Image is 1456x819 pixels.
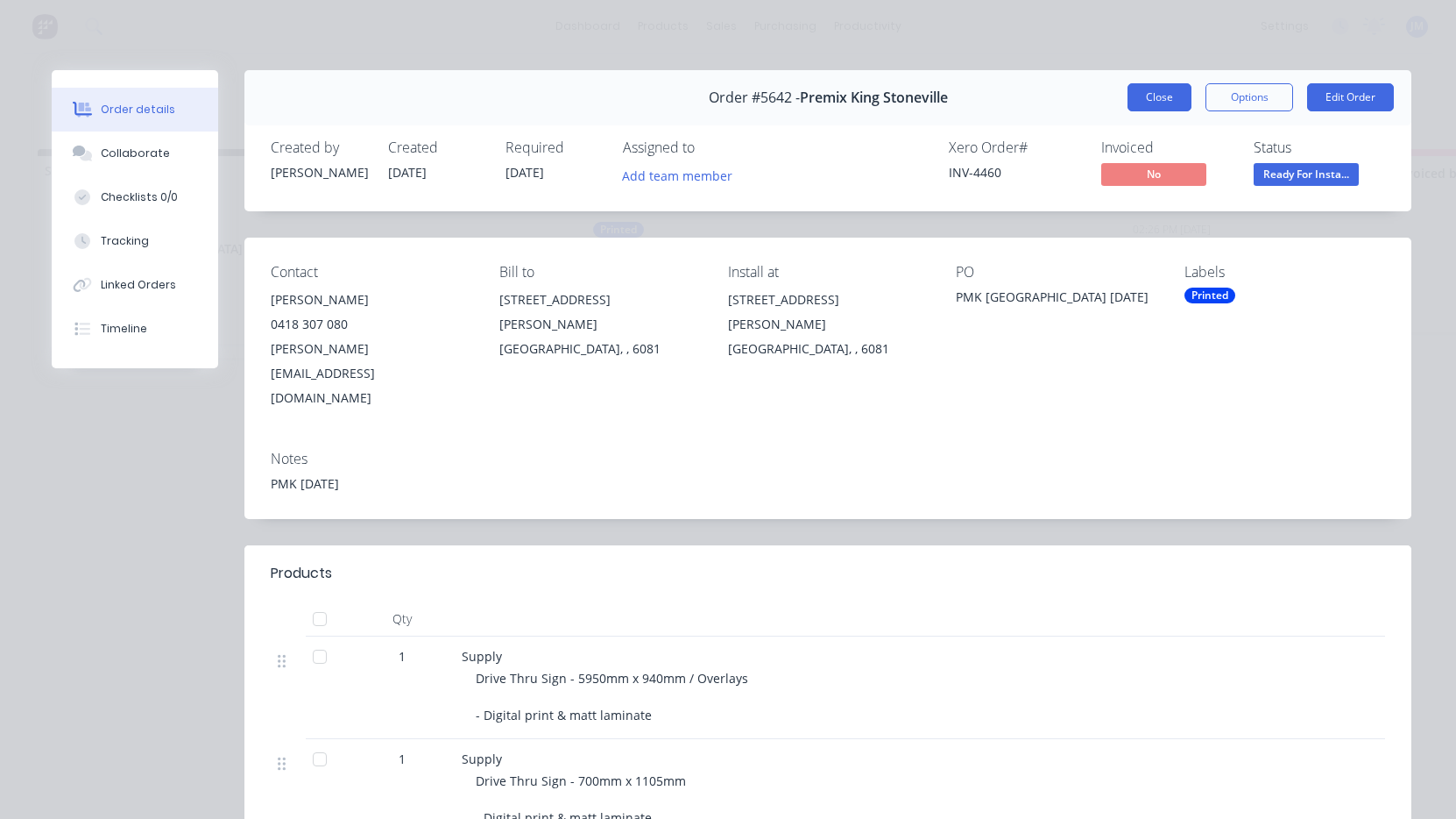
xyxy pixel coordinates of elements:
[52,307,218,351] button: Timeline
[728,288,929,361] div: [STREET_ADDRESS][PERSON_NAME][GEOGRAPHIC_DATA], , 6081
[271,163,367,182] div: [PERSON_NAME]
[1254,163,1359,189] button: Ready For Insta...
[462,648,502,665] span: Supply
[956,264,1156,281] div: PO
[271,264,471,281] div: Contact
[271,288,471,312] div: [PERSON_NAME]
[271,288,471,410] div: [PERSON_NAME]0418 307 080[PERSON_NAME][EMAIL_ADDRESS][DOMAIN_NAME]
[613,163,742,187] button: Add team member
[499,288,700,337] div: [STREET_ADDRESS][PERSON_NAME]
[956,288,1156,312] div: PMK [GEOGRAPHIC_DATA] [DATE]
[101,233,149,249] div: Tracking
[949,163,1080,182] div: INV-4460
[350,602,455,637] div: Qty
[271,337,471,410] div: [PERSON_NAME][EMAIL_ADDRESS][DOMAIN_NAME]
[101,146,170,161] div: Collaborate
[623,163,742,187] button: Add team member
[728,264,929,281] div: Install at
[728,337,929,361] div: [GEOGRAPHIC_DATA], , 6081
[52,175,218,219] button: Checklists 0/0
[399,647,406,666] span: 1
[101,321,147,337] div: Timeline
[1307,83,1394,111] button: Edit Order
[1254,163,1359,185] span: Ready For Insta...
[1101,139,1233,156] div: Invoiced
[101,277,176,293] div: Linked Orders
[271,451,1385,467] div: Notes
[271,139,367,156] div: Created by
[399,750,406,768] span: 1
[52,219,218,263] button: Tracking
[728,288,929,337] div: [STREET_ADDRESS][PERSON_NAME]
[271,312,471,337] div: 0418 307 080
[1205,83,1293,111] button: Options
[52,263,218,307] button: Linked Orders
[1127,83,1191,111] button: Close
[271,474,1385,493] div: PMK [DATE]
[623,139,798,156] div: Assigned to
[388,139,484,156] div: Created
[101,189,178,205] div: Checklists 0/0
[271,563,332,584] div: Products
[1254,139,1385,156] div: Status
[800,89,948,106] span: Premix King Stoneville
[388,164,427,181] span: [DATE]
[52,88,218,132] button: Order details
[476,670,748,723] span: Drive Thru Sign - 5950mm x 940mm / Overlays - Digital print & matt laminate
[499,288,700,361] div: [STREET_ADDRESS][PERSON_NAME][GEOGRAPHIC_DATA], , 6081
[499,264,700,281] div: Bill to
[52,132,218,175] button: Collaborate
[499,337,700,361] div: [GEOGRAPHIC_DATA], , 6081
[1101,163,1206,185] span: No
[1184,288,1235,303] div: Printed
[101,102,175,118] div: Order details
[505,164,544,181] span: [DATE]
[709,89,800,106] span: Order #5642 -
[462,751,502,767] span: Supply
[1184,264,1385,281] div: Labels
[949,139,1080,156] div: Xero Order #
[505,139,602,156] div: Required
